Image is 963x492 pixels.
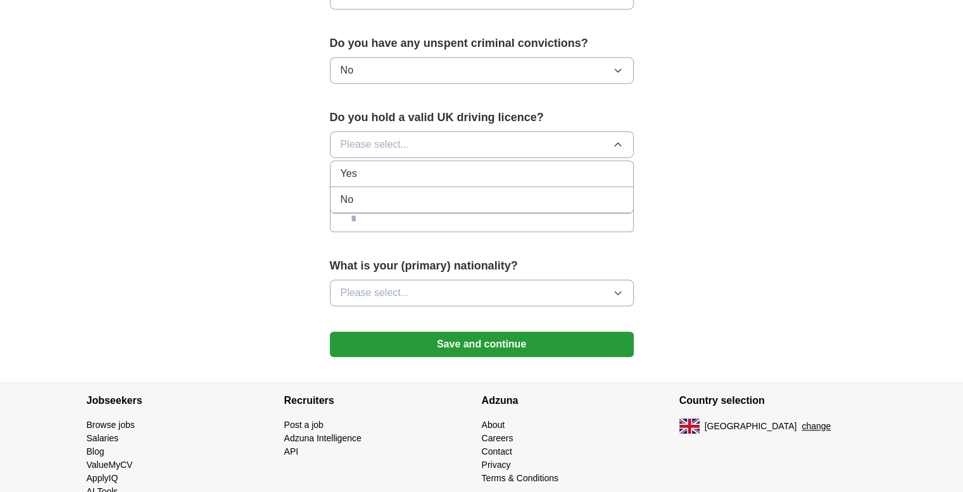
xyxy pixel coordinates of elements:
a: Contact [482,446,512,456]
a: Salaries [87,433,119,443]
button: Please select... [330,131,634,158]
span: [GEOGRAPHIC_DATA] [705,420,797,433]
label: Do you have any unspent criminal convictions? [330,35,634,52]
a: API [284,446,299,456]
button: change [802,420,831,433]
h4: Country selection [679,383,877,418]
a: Post a job [284,420,324,430]
label: Do you hold a valid UK driving licence? [330,109,634,126]
button: Save and continue [330,332,634,357]
a: Privacy [482,460,511,470]
a: ValueMyCV [87,460,133,470]
img: UK flag [679,418,700,434]
span: Please select... [341,285,410,301]
a: Terms & Conditions [482,473,558,483]
a: Browse jobs [87,420,135,430]
a: Adzuna Intelligence [284,433,362,443]
span: No [341,63,353,78]
span: No [341,192,353,207]
a: Careers [482,433,513,443]
span: Please select... [341,137,410,152]
a: ApplyIQ [87,473,118,483]
a: Blog [87,446,104,456]
button: Please select... [330,280,634,306]
button: No [330,57,634,84]
a: About [482,420,505,430]
label: What is your (primary) nationality? [330,257,634,275]
span: Yes [341,166,357,181]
